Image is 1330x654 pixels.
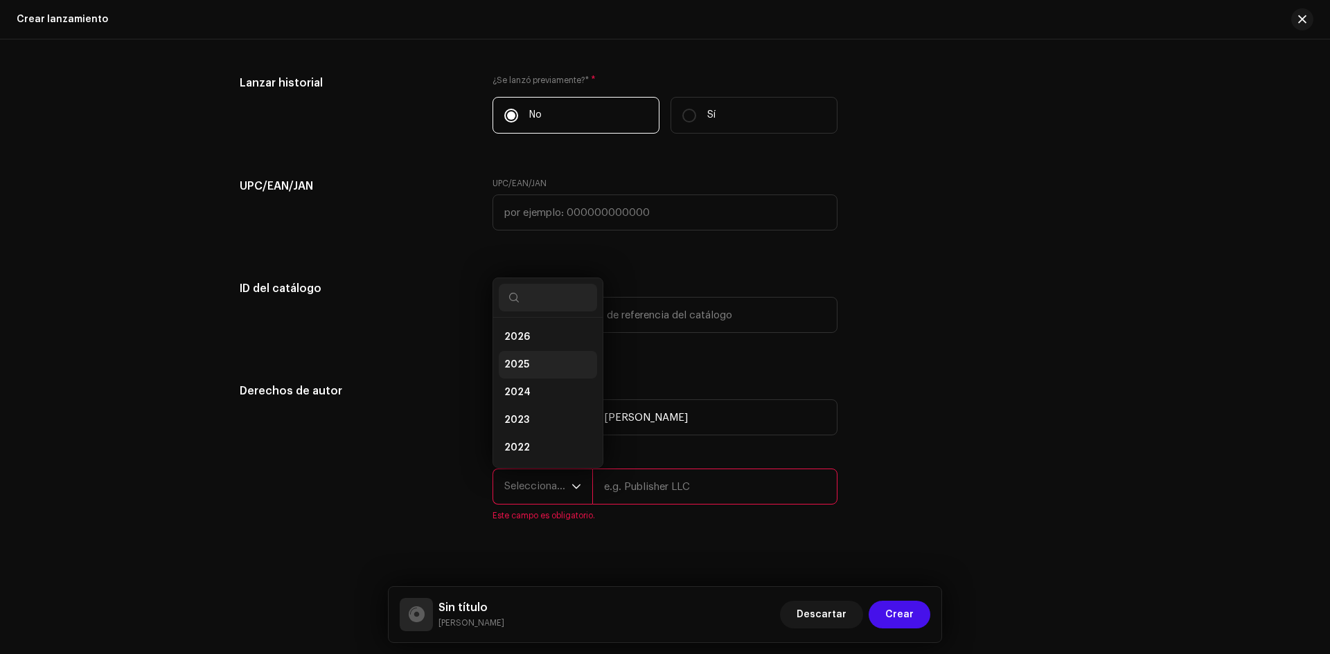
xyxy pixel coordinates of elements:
h5: UPC/EAN/JAN [240,178,470,194]
h5: Lanzar historial [240,75,470,91]
button: Descartar [780,601,863,628]
button: Crear [869,601,930,628]
li: 2025 [499,351,597,379]
input: e.g. Label LLC [592,399,837,435]
label: ¿Se lanzó previamente?* [493,75,837,86]
h5: Sin título [438,599,504,616]
span: 2026 [504,330,530,344]
span: 2022 [504,441,530,455]
input: e.g. Publisher LLC [592,469,837,505]
span: Este campo es obligatorio. [493,510,837,521]
div: dropdown trigger [571,469,581,504]
p: Sí [707,108,716,122]
span: 2024 [504,385,531,399]
li: 2021 [499,462,597,489]
label: UPC/EAN/JAN [493,178,547,189]
span: 2025 [504,358,529,372]
li: 2024 [499,379,597,406]
li: 2026 [499,323,597,351]
span: Descartar [797,601,846,628]
span: 2023 [504,413,529,427]
span: Crear [885,601,914,628]
input: Agregue su propia ID de referencia del catálogo [493,297,837,333]
h5: Derechos de autor [240,383,470,399]
li: 2023 [499,406,597,434]
h5: ID del catálogo [240,280,470,297]
small: Sin título [438,616,504,630]
span: Seleccionar año [504,469,571,504]
p: No [529,108,542,122]
li: 2022 [499,434,597,462]
input: por ejemplo: 000000000000 [493,194,837,230]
